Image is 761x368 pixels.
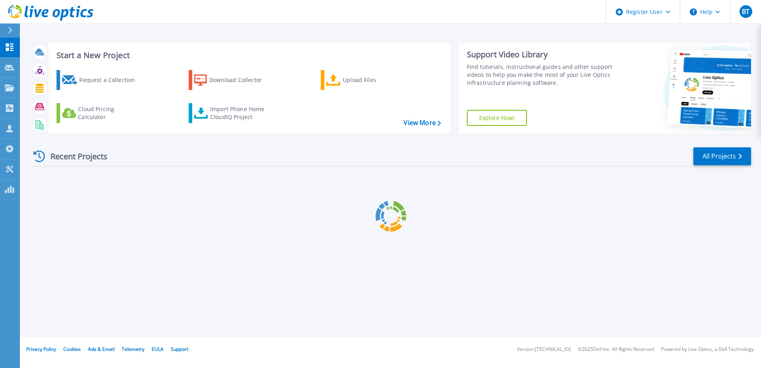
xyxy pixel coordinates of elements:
a: Explore Now! [467,110,527,126]
li: Version: [TECHNICAL_ID] [517,347,571,352]
a: View More [404,119,441,127]
span: BT [742,8,749,15]
a: Cookies [63,346,81,352]
a: EULA [152,346,164,352]
h3: Start a New Project [57,51,441,60]
a: Cloud Pricing Calculator [57,103,145,123]
div: Cloud Pricing Calculator [78,105,142,121]
a: Request a Collection [57,70,145,90]
div: Import Phone Home CloudIQ Project [210,105,272,121]
li: Powered by Live Optics, a Dell Technology [661,347,754,352]
div: Support Video Library [467,49,616,60]
div: Request a Collection [79,72,143,88]
a: Upload Files [321,70,410,90]
a: All Projects [693,147,751,165]
a: Ads & Email [88,346,115,352]
div: Download Collector [209,72,273,88]
li: © 2025 Dell Inc. All Rights Reserved [578,347,654,352]
div: Recent Projects [31,147,118,166]
a: Privacy Policy [26,346,56,352]
div: Upload Files [343,72,406,88]
a: Telemetry [122,346,144,352]
div: Find tutorials, instructional guides and other support videos to help you make the most of your L... [467,63,616,87]
a: Support [171,346,188,352]
a: Download Collector [189,70,277,90]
